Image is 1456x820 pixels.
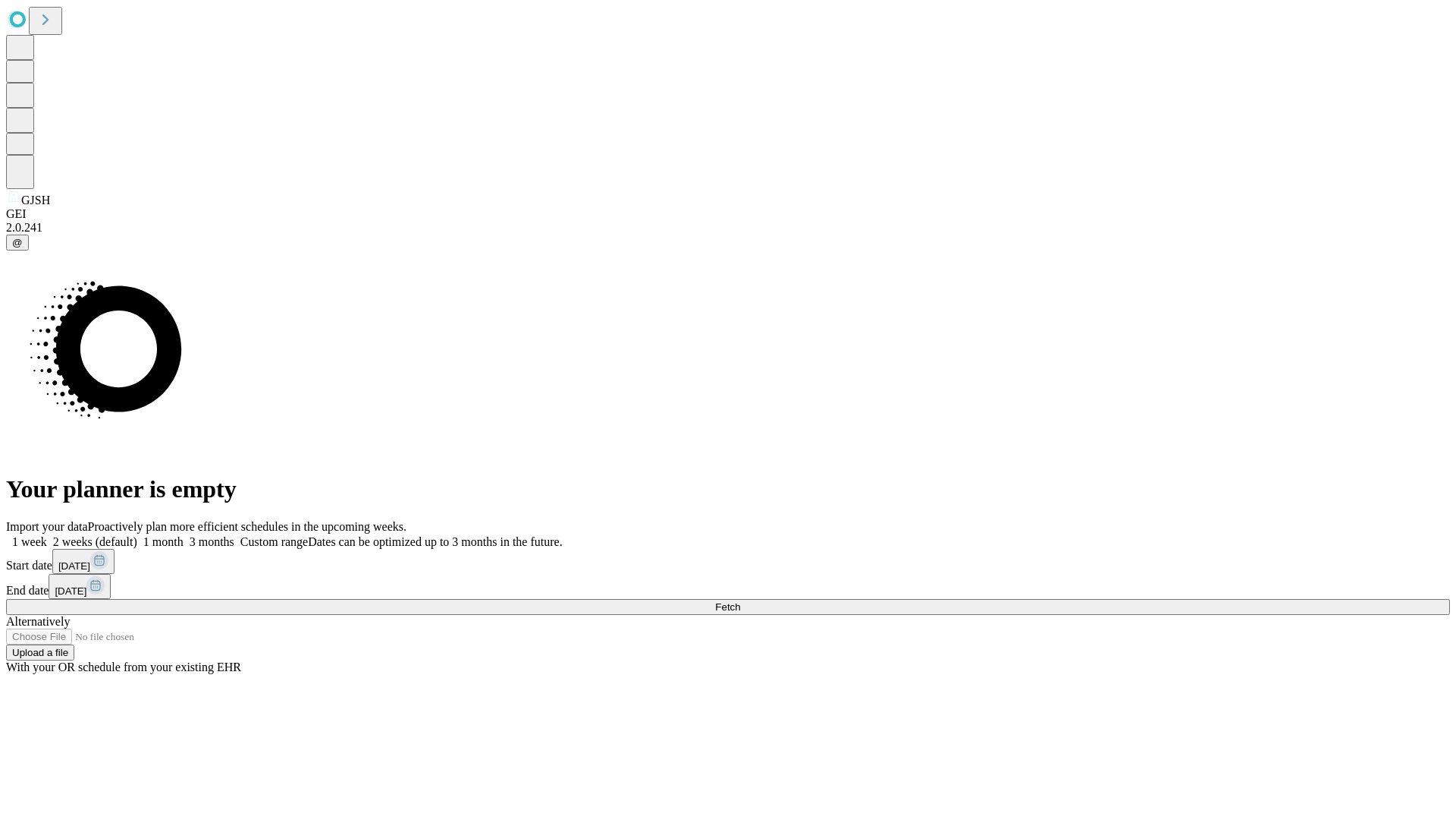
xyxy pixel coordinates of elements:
span: Dates can be optimized up to 3 months in the future. [308,535,562,548]
span: Fetch [715,601,740,613]
span: 1 week [12,535,47,548]
span: Alternatively [6,615,70,628]
span: 2 weeks (default) [53,535,137,548]
button: [DATE] [52,549,115,574]
button: @ [6,235,29,251]
button: Upload a file [6,645,74,661]
span: 1 month [143,535,184,548]
div: 2.0.241 [6,221,1450,235]
div: Start date [6,549,1450,574]
span: [DATE] [55,585,86,597]
span: With your OR schedule from your existing EHR [6,661,241,673]
h1: Your planner is empty [6,475,1450,503]
span: GJSH [21,194,50,207]
span: 3 months [190,535,234,548]
span: Proactively plan more efficient schedules in the upcoming weeks. [88,520,406,533]
span: @ [12,237,23,248]
div: End date [6,574,1450,599]
span: Custom range [240,535,308,548]
span: [DATE] [58,560,90,572]
button: Fetch [6,599,1450,615]
button: [DATE] [49,574,111,599]
span: Import your data [6,520,88,533]
div: GEI [6,207,1450,221]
